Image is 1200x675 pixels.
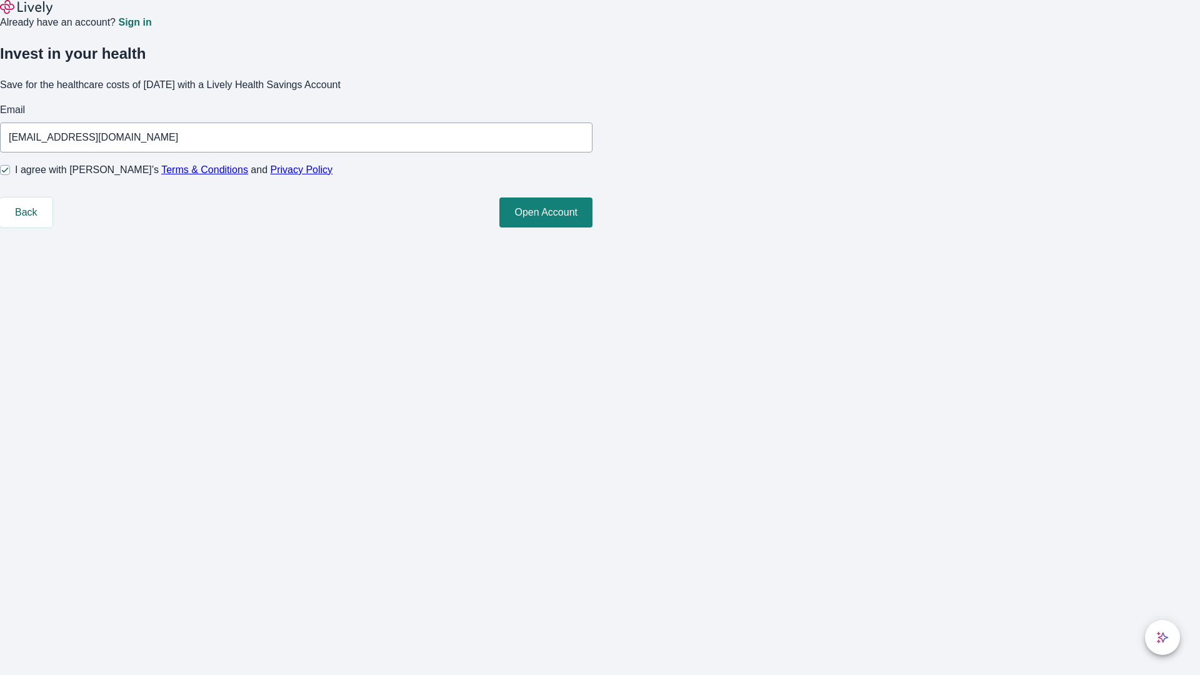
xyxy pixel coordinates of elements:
svg: Lively AI Assistant [1156,631,1169,644]
a: Sign in [118,17,151,27]
button: chat [1145,620,1180,655]
button: Open Account [499,197,592,227]
a: Privacy Policy [271,164,333,175]
span: I agree with [PERSON_NAME]’s and [15,162,332,177]
a: Terms & Conditions [161,164,248,175]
